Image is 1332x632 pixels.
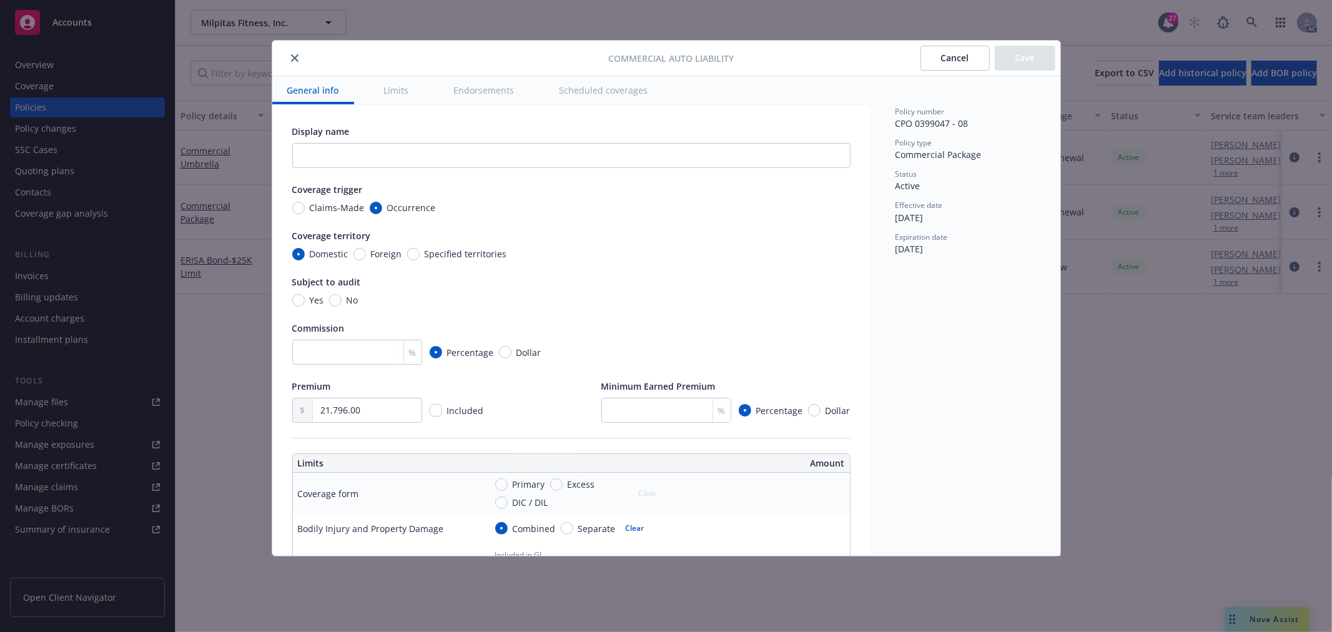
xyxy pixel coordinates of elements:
span: Coverage territory [292,230,371,242]
span: Combined [513,522,556,535]
span: Percentage [756,404,803,417]
span: Dollar [826,404,851,417]
input: Dollar [808,404,821,417]
th: Limits [293,454,516,473]
span: Commission [292,322,345,334]
span: Policy type [895,137,932,148]
span: Foreign [371,247,402,260]
span: Excess [568,478,595,491]
input: Foreign [353,248,366,260]
span: % [718,404,726,417]
input: Yes [292,294,305,307]
button: Clear [618,520,652,537]
span: Premium [292,380,331,392]
input: Occurrence [370,202,382,214]
input: Excess [550,478,563,491]
button: close [287,51,302,66]
span: DIC / DIL [513,496,548,509]
div: Coverage form [298,487,359,500]
span: Occurrence [387,201,436,214]
span: Commercial Package [895,149,982,160]
span: Primary [513,478,545,491]
input: Percentage [430,346,442,358]
span: Domestic [310,247,348,260]
button: Scheduled coverages [545,76,663,104]
span: Percentage [447,346,494,359]
input: Domestic [292,248,305,260]
span: Specified territories [425,247,507,260]
button: General info [272,76,354,104]
span: Subject to audit [292,276,361,288]
span: Commercial Auto Liability [608,52,734,65]
span: Dollar [516,346,541,359]
span: Expiration date [895,232,948,242]
span: Active [895,180,920,192]
input: Primary [495,478,508,491]
input: 0.00 [313,398,421,422]
span: Minimum Earned Premium [601,380,716,392]
span: Coverage trigger [292,184,363,195]
span: Yes [310,294,324,307]
span: Claims-Made [310,201,365,214]
button: Limits [369,76,424,104]
span: Included in GL [495,550,544,560]
span: [DATE] [895,212,924,224]
input: DIC / DIL [495,496,508,509]
span: Effective date [895,200,943,210]
span: CPO 0399047 - 08 [895,117,969,129]
button: Endorsements [439,76,530,104]
input: Dollar [499,346,511,358]
th: Amount [577,454,850,473]
input: Claims-Made [292,202,305,214]
span: Display name [292,126,350,137]
input: No [329,294,342,307]
span: Policy number [895,106,945,117]
div: Bodily Injury and Property Damage [298,522,444,535]
span: Status [895,169,917,179]
button: Cancel [920,46,990,71]
span: Separate [578,522,616,535]
span: % [409,346,417,359]
input: Specified territories [407,248,420,260]
span: [DATE] [895,243,924,255]
input: Separate [561,522,573,535]
span: Included [447,405,484,417]
input: Percentage [739,404,751,417]
span: No [347,294,358,307]
input: Combined [495,522,508,535]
